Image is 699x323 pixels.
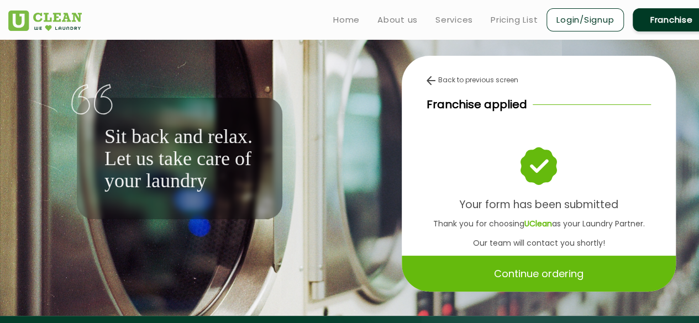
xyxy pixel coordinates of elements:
b: Your form has been submitted [459,197,618,212]
div: Back to previous screen [427,75,651,85]
a: Pricing List [491,13,538,27]
img: quote-img [71,84,113,115]
b: UClean [524,218,552,229]
p: Franchise applied [427,96,527,113]
p: Thank you for choosing as your Laundry Partner. Our team will contact you shortly! Thank You [427,214,651,272]
a: Login/Signup [546,8,624,31]
p: Sit back and relax. Let us take care of your laundry [104,125,255,192]
img: UClean Laundry and Dry Cleaning [8,10,82,31]
a: About us [377,13,418,27]
a: Home [333,13,360,27]
p: Continue ordering [494,264,584,283]
img: success [521,148,556,185]
a: Services [435,13,473,27]
img: back-arrow.svg [427,76,435,85]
